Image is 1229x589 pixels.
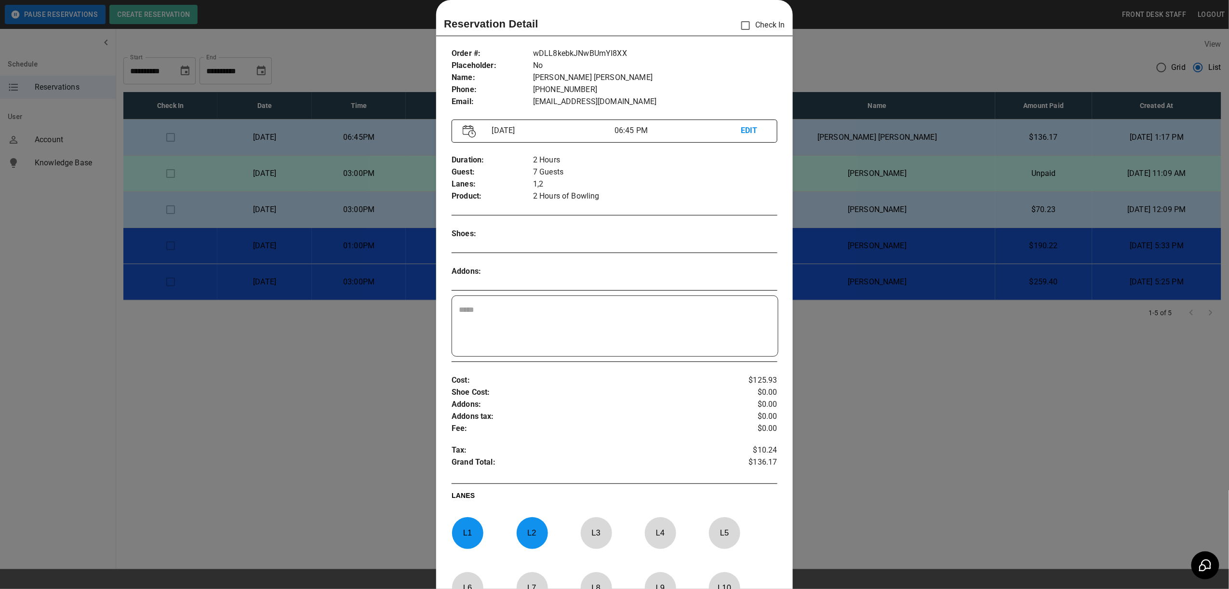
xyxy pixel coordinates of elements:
p: [DATE] [488,125,614,136]
p: Email : [452,96,533,108]
p: L 3 [580,522,612,544]
p: Cost : [452,375,723,387]
p: $10.24 [723,444,777,456]
p: Addons tax : [452,411,723,423]
p: [PHONE_NUMBER] [533,84,777,96]
p: Duration : [452,154,533,166]
p: LANES [452,491,777,504]
p: 2 Hours [533,154,777,166]
p: $0.00 [723,399,777,411]
p: Grand Total : [452,456,723,471]
p: Shoe Cost : [452,387,723,399]
p: 06:45 PM [614,125,741,136]
p: wDLL8kebkJNwBUmYI8XX [533,48,777,60]
img: Vector [463,125,476,138]
p: L 2 [516,522,548,544]
p: Guest : [452,166,533,178]
p: L 1 [452,522,483,544]
p: $0.00 [723,411,777,423]
p: Placeholder : [452,60,533,72]
p: Reservation Detail [444,16,538,32]
p: 2 Hours of Bowling [533,190,777,202]
p: Shoes : [452,228,533,240]
p: 7 Guests [533,166,777,178]
p: Addons : [452,399,723,411]
p: No [533,60,777,72]
p: Addons : [452,266,533,278]
p: Lanes : [452,178,533,190]
p: $0.00 [723,423,777,435]
p: $125.93 [723,375,777,387]
p: L 5 [708,522,740,544]
p: EDIT [741,125,766,137]
p: Check In [735,15,785,36]
p: [PERSON_NAME] [PERSON_NAME] [533,72,777,84]
p: Order # : [452,48,533,60]
p: Fee : [452,423,723,435]
p: Product : [452,190,533,202]
p: [EMAIL_ADDRESS][DOMAIN_NAME] [533,96,777,108]
p: 1,2 [533,178,777,190]
p: Tax : [452,444,723,456]
p: $136.17 [723,456,777,471]
p: Phone : [452,84,533,96]
p: L 4 [644,522,676,544]
p: Name : [452,72,533,84]
p: $0.00 [723,387,777,399]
